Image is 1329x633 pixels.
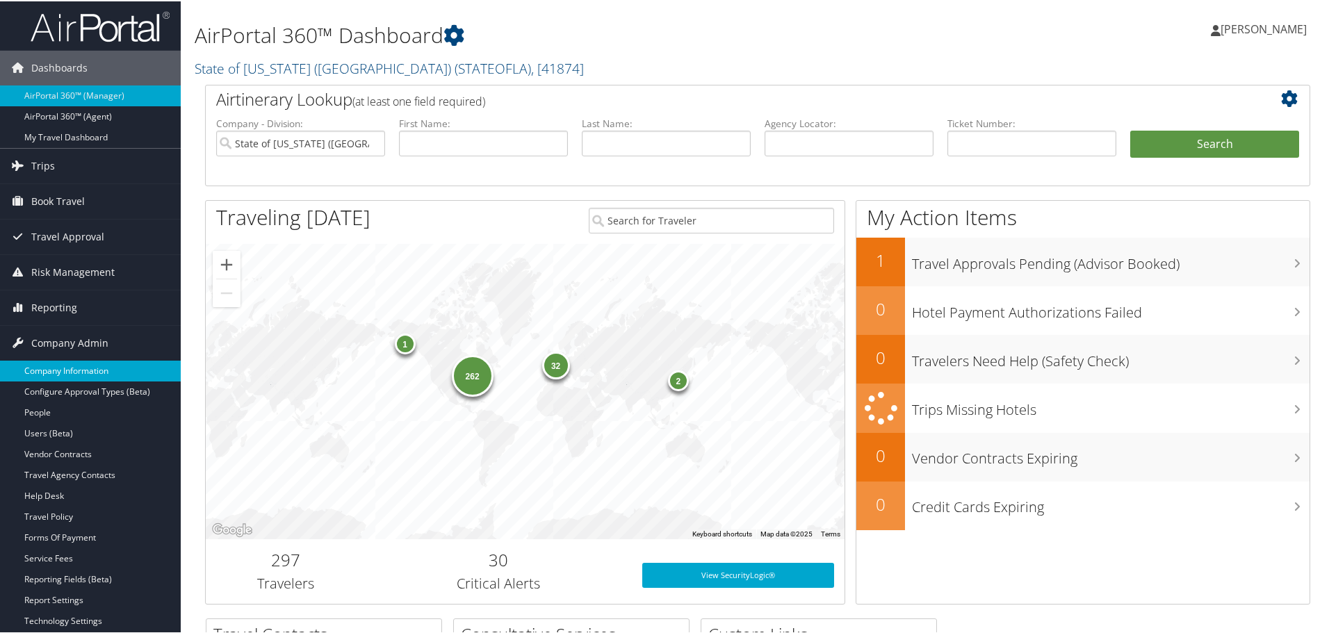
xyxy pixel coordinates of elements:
input: Search for Traveler [589,206,834,232]
span: Dashboards [31,49,88,84]
a: State of [US_STATE] ([GEOGRAPHIC_DATA]) [195,58,584,76]
h3: Travelers [216,573,355,592]
button: Keyboard shortcuts [692,528,752,538]
h2: 0 [856,345,905,368]
label: Company - Division: [216,115,385,129]
span: Map data ©2025 [760,529,813,536]
div: 32 [541,350,569,377]
label: Last Name: [582,115,751,129]
span: Company Admin [31,324,108,359]
span: Book Travel [31,183,85,217]
a: Open this area in Google Maps (opens a new window) [209,520,255,538]
span: ( STATEOFLA ) [455,58,531,76]
a: Trips Missing Hotels [856,382,1310,431]
span: Risk Management [31,254,115,288]
img: Google [209,520,255,538]
span: , [ 41874 ] [531,58,584,76]
h3: Travel Approvals Pending (Advisor Booked) [912,246,1310,272]
a: 1Travel Approvals Pending (Advisor Booked) [856,236,1310,285]
h3: Credit Cards Expiring [912,489,1310,516]
a: Terms (opens in new tab) [821,529,840,536]
h2: 297 [216,547,355,570]
h3: Travelers Need Help (Safety Check) [912,343,1310,370]
h3: Critical Alerts [376,573,621,592]
h2: 30 [376,547,621,570]
span: Travel Approval [31,218,104,253]
h3: Hotel Payment Authorizations Failed [912,295,1310,321]
label: Ticket Number: [947,115,1116,129]
div: 262 [451,354,493,395]
button: Zoom out [213,278,240,306]
h2: 0 [856,296,905,320]
button: Search [1130,129,1299,157]
a: [PERSON_NAME] [1211,7,1321,49]
a: 0Hotel Payment Authorizations Failed [856,285,1310,334]
label: Agency Locator: [765,115,933,129]
span: (at least one field required) [352,92,485,108]
span: [PERSON_NAME] [1221,20,1307,35]
h2: 0 [856,443,905,466]
a: 0Vendor Contracts Expiring [856,431,1310,480]
div: 2 [667,369,688,390]
a: View SecurityLogic® [642,561,834,586]
h1: My Action Items [856,202,1310,231]
button: Zoom in [213,249,240,277]
span: Reporting [31,289,77,324]
label: First Name: [399,115,568,129]
h3: Trips Missing Hotels [912,392,1310,418]
h2: Airtinerary Lookup [216,86,1207,110]
h1: AirPortal 360™ Dashboard [195,19,945,49]
h3: Vendor Contracts Expiring [912,441,1310,467]
span: Trips [31,147,55,182]
h2: 0 [856,491,905,515]
a: 0Credit Cards Expiring [856,480,1310,529]
h1: Traveling [DATE] [216,202,370,231]
h2: 1 [856,247,905,271]
a: 0Travelers Need Help (Safety Check) [856,334,1310,382]
div: 1 [394,332,415,353]
img: airportal-logo.png [31,9,170,42]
